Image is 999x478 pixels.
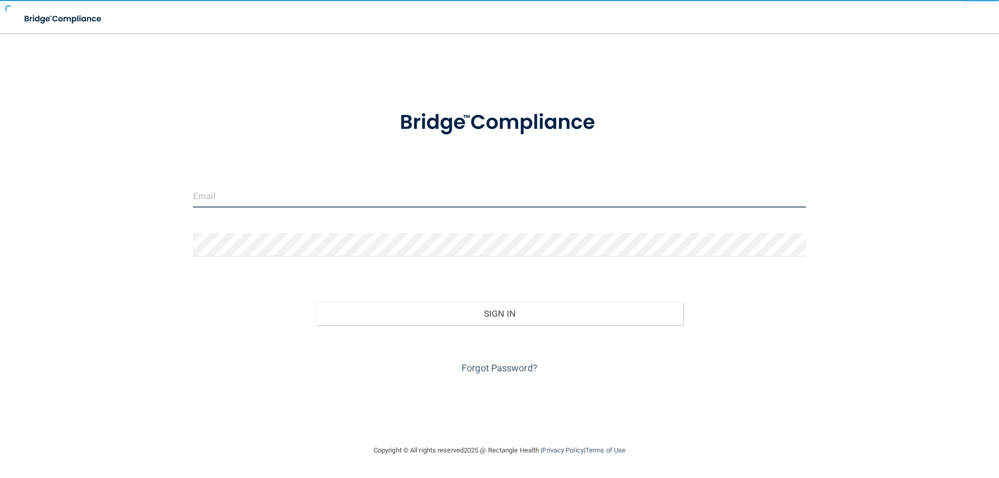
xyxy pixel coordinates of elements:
a: Terms of Use [585,446,625,454]
div: Copyright © All rights reserved 2025 @ Rectangle Health | | [310,434,689,467]
input: Email [193,184,806,208]
img: bridge_compliance_login_screen.278c3ca4.svg [16,8,111,30]
img: bridge_compliance_login_screen.278c3ca4.svg [378,96,621,150]
a: Forgot Password? [462,363,537,373]
button: Sign In [316,302,684,325]
a: Privacy Policy [542,446,583,454]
